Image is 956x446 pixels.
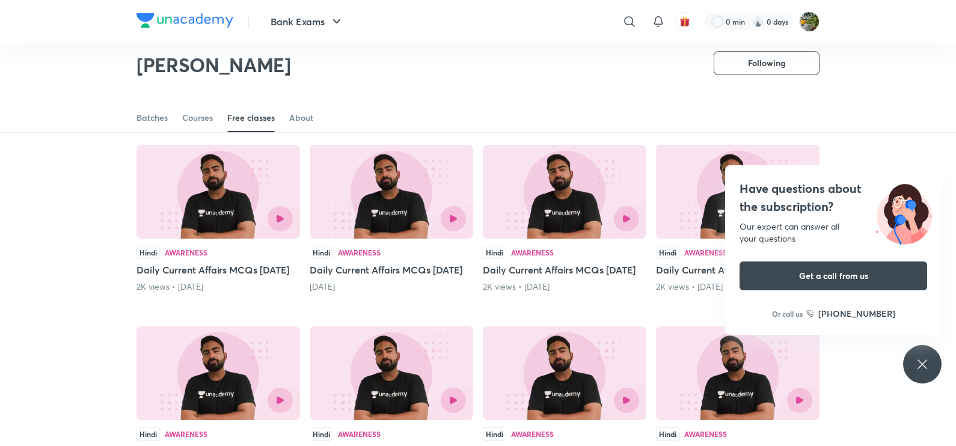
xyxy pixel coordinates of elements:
[684,430,727,438] div: Awareness
[806,307,895,320] a: [PHONE_NUMBER]
[866,180,942,245] img: ttu_illustration_new.svg
[136,145,300,293] div: Daily Current Affairs MCQs 2nd August
[675,12,694,31] button: avatar
[483,263,646,277] h5: Daily Current Affairs MCQs [DATE]
[656,246,679,259] div: Hindi
[227,103,275,132] a: Free classes
[752,16,764,28] img: streak
[656,145,820,293] div: Daily Current Affairs MCQs 30th January
[740,221,927,245] div: Our expert can answer all your questions
[136,103,168,132] a: Batches
[483,145,646,293] div: Daily Current Affairs MCQs 31st July
[748,57,785,69] span: Following
[310,281,473,293] div: 2 months ago
[136,427,160,441] div: Hindi
[310,427,333,441] div: Hindi
[338,430,381,438] div: Awareness
[136,263,300,277] h5: Daily Current Affairs MCQs [DATE]
[483,427,506,441] div: Hindi
[818,307,895,320] h6: [PHONE_NUMBER]
[136,246,160,259] div: Hindi
[714,51,820,75] button: Following
[136,281,300,293] div: 2K views • 1 month ago
[310,145,473,293] div: Daily Current Affairs MCQs 1st August
[656,263,820,277] h5: Daily Current Affairs MCQs [DATE]
[679,16,690,27] img: avatar
[511,430,554,438] div: Awareness
[227,112,275,124] div: Free classes
[740,261,927,290] button: Get a call from us
[483,246,506,259] div: Hindi
[263,10,351,34] button: Bank Exams
[182,103,213,132] a: Courses
[289,103,313,132] a: About
[511,249,554,256] div: Awareness
[165,430,207,438] div: Awareness
[165,249,207,256] div: Awareness
[338,249,381,256] div: Awareness
[740,180,927,216] h4: Have questions about the subscription?
[684,249,727,256] div: Awareness
[136,13,233,28] img: Company Logo
[656,427,679,441] div: Hindi
[182,112,213,124] div: Courses
[136,53,291,77] h2: [PERSON_NAME]
[656,281,820,293] div: 2K views • 2 months ago
[310,263,473,277] h5: Daily Current Affairs MCQs [DATE]
[772,308,803,319] p: Or call us
[310,246,333,259] div: Hindi
[799,11,820,32] img: Sweksha soni
[483,281,646,293] div: 2K views • 2 months ago
[136,13,233,31] a: Company Logo
[136,112,168,124] div: Batches
[289,112,313,124] div: About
